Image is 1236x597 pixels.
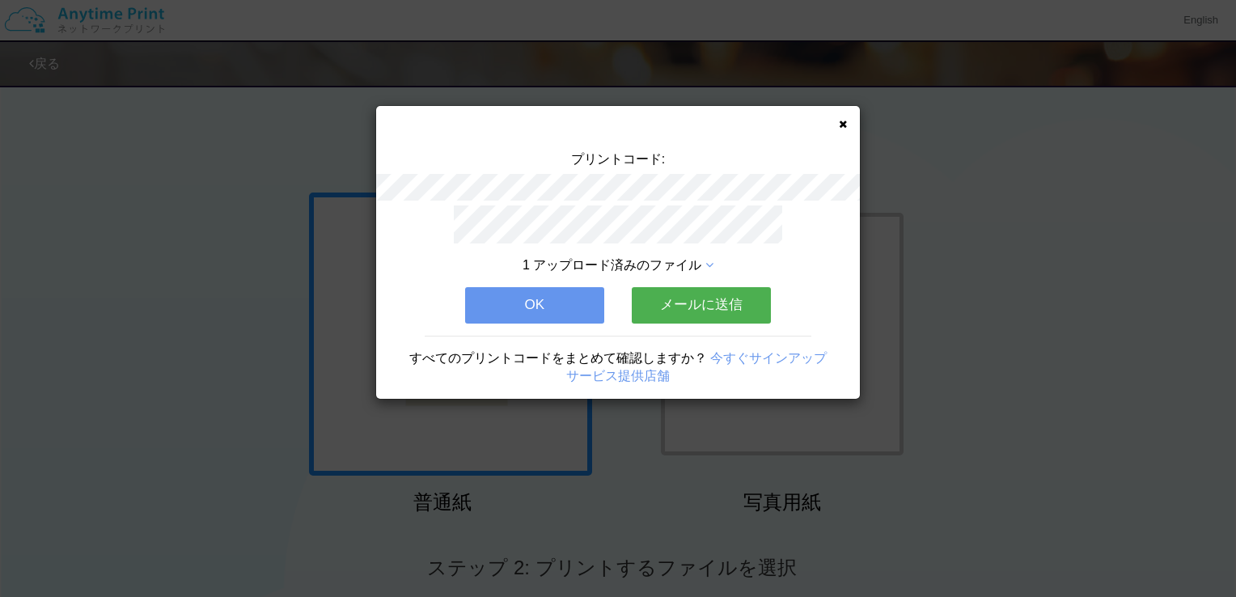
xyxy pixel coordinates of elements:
[632,287,771,323] button: メールに送信
[523,258,701,272] span: 1 アップロード済みのファイル
[566,369,670,383] a: サービス提供店舗
[409,351,707,365] span: すべてのプリントコードをまとめて確認しますか？
[710,351,827,365] a: 今すぐサインアップ
[465,287,604,323] button: OK
[571,152,665,166] span: プリントコード:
